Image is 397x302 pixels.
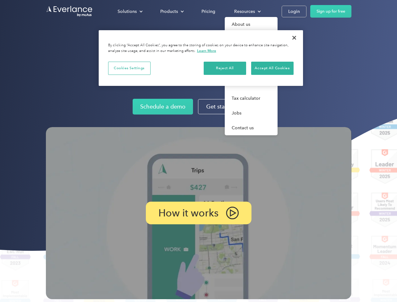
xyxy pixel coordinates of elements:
button: Reject All [204,62,246,75]
div: Products [160,8,178,15]
a: About us [225,17,278,32]
div: Products [154,6,189,17]
p: How it works [158,209,218,217]
nav: Resources [225,17,278,135]
a: Tax calculator [225,91,278,106]
div: Solutions [111,6,148,17]
a: Sign up for free [310,5,351,18]
div: By clicking “Accept All Cookies”, you agree to the storing of cookies on your device to enhance s... [108,43,294,54]
button: Accept All Cookies [251,62,294,75]
div: Pricing [201,8,215,15]
a: Pricing [195,6,222,17]
a: More information about your privacy, opens in a new tab [197,48,216,53]
a: Contact us [225,120,278,135]
div: Cookie banner [99,30,303,86]
button: Close [287,31,301,45]
button: Cookies Settings [108,62,151,75]
div: Resources [234,8,255,15]
a: Get started for free [198,99,264,114]
div: Resources [228,6,266,17]
div: Privacy [99,30,303,86]
a: Jobs [225,106,278,120]
div: Login [288,8,300,15]
div: Solutions [118,8,137,15]
a: Login [282,6,306,17]
input: Submit [46,37,78,51]
a: Schedule a demo [133,99,193,115]
a: Go to homepage [46,5,93,17]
